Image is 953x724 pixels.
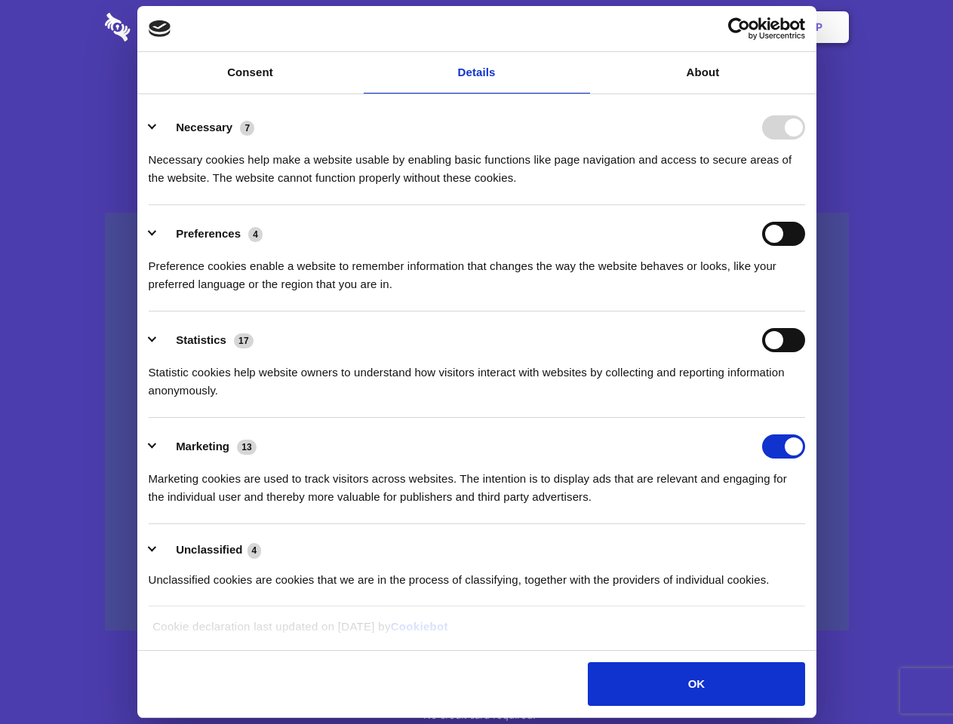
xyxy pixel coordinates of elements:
label: Necessary [176,121,232,133]
label: Statistics [176,333,226,346]
a: Pricing [443,4,509,51]
a: Cookiebot [391,620,448,633]
a: Login [684,4,750,51]
button: Statistics (17) [149,328,263,352]
iframe: Drift Widget Chat Controller [878,649,935,706]
div: Necessary cookies help make a website usable by enabling basic functions like page navigation and... [149,140,805,187]
img: logo [149,20,171,37]
div: Unclassified cookies are cookies that we are in the process of classifying, together with the pro... [149,560,805,589]
a: Contact [612,4,681,51]
button: Preferences (4) [149,222,272,246]
button: Marketing (13) [149,434,266,459]
div: Cookie declaration last updated on [DATE] by [141,618,812,647]
span: 4 [248,227,263,242]
img: logo-wordmark-white-trans-d4663122ce5f474addd5e946df7df03e33cb6a1c49d2221995e7729f52c070b2.svg [105,13,234,41]
h1: Eliminate Slack Data Loss. [105,68,849,122]
a: Details [364,52,590,94]
div: Preference cookies enable a website to remember information that changes the way the website beha... [149,246,805,293]
a: Wistia video thumbnail [105,213,849,631]
span: 7 [240,121,254,136]
a: Consent [137,52,364,94]
a: Usercentrics Cookiebot - opens in a new window [673,17,805,40]
span: 4 [247,543,262,558]
div: Statistic cookies help website owners to understand how visitors interact with websites by collec... [149,352,805,400]
label: Marketing [176,440,229,452]
button: Necessary (7) [149,115,264,140]
button: OK [588,662,804,706]
span: 13 [237,440,257,455]
a: About [590,52,816,94]
span: 17 [234,333,254,348]
button: Unclassified (4) [149,541,271,560]
h4: Auto-redaction of sensitive data, encrypted data sharing and self-destructing private chats. Shar... [105,137,849,187]
label: Preferences [176,227,241,240]
div: Marketing cookies are used to track visitors across websites. The intention is to display ads tha... [149,459,805,506]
